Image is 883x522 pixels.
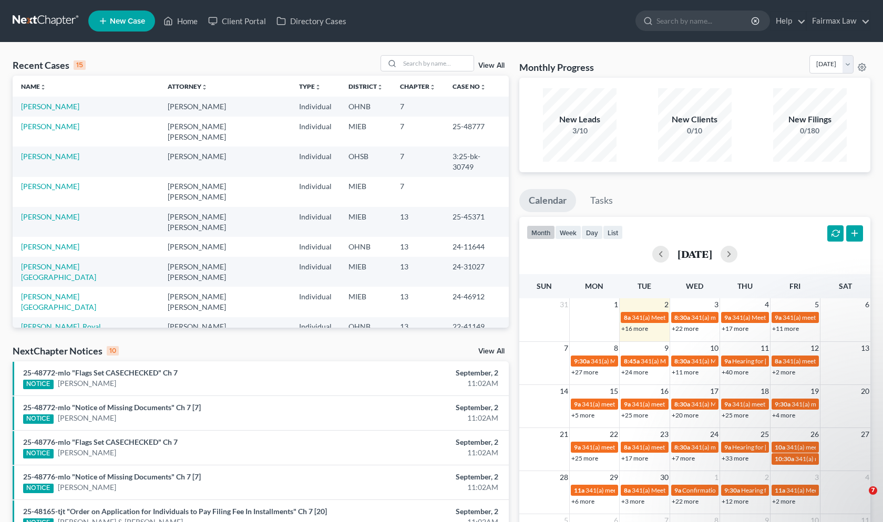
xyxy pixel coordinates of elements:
span: 11a [574,486,584,494]
div: NOTICE [23,484,54,493]
button: week [555,225,581,239]
h3: Monthly Progress [519,61,594,74]
a: +25 more [571,454,598,462]
td: Individual [291,287,340,317]
span: 28 [559,471,569,484]
a: +16 more [621,325,648,332]
a: Typeunfold_more [299,82,321,90]
span: 3 [713,298,720,311]
span: 21 [559,428,569,441]
div: 11:02AM [347,482,498,493]
a: Case Nounfold_more [453,82,486,90]
span: 4 [764,298,770,311]
span: Hearing for [PERSON_NAME] [741,486,823,494]
span: Fri [789,281,800,290]
span: 8a [624,314,631,321]
span: 7 [869,486,877,495]
span: 9a [674,486,681,494]
td: Individual [291,117,340,147]
td: MIEB [340,257,392,287]
span: 9a [624,400,631,408]
a: Nameunfold_more [21,82,46,90]
span: 341(a) Meeting for [PERSON_NAME] [641,357,743,365]
div: 0/180 [773,126,847,136]
td: [PERSON_NAME] [PERSON_NAME] [159,287,291,317]
span: Sun [537,281,552,290]
td: Individual [291,97,340,116]
span: New Case [110,17,145,25]
td: 7 [392,147,444,176]
a: [PERSON_NAME][GEOGRAPHIC_DATA] [21,262,96,281]
td: MIEB [340,287,392,317]
span: 341(a) meeting for [PERSON_NAME] [632,443,733,451]
a: +2 more [772,497,795,505]
td: Individual [291,237,340,256]
a: +22 more [672,325,699,332]
span: 341(a) Meeting of Creditors for [PERSON_NAME] [632,486,768,494]
span: 9a [574,443,581,451]
span: Wed [686,281,703,290]
span: Thu [737,281,753,290]
td: 22-41149 [444,317,509,337]
td: 24-46912 [444,287,509,317]
a: [PERSON_NAME] [21,182,79,191]
div: September, 2 [347,437,498,447]
span: 14 [559,385,569,398]
td: [PERSON_NAME] [PERSON_NAME] [159,207,291,237]
div: 3/10 [543,126,617,136]
td: 25-45371 [444,207,509,237]
a: View All [478,348,505,355]
span: Sat [839,281,852,290]
a: [PERSON_NAME] [21,102,79,111]
div: September, 2 [347,368,498,378]
td: 25-48777 [444,117,509,147]
button: day [581,225,603,239]
td: [PERSON_NAME] [159,97,291,116]
a: +20 more [672,411,699,419]
td: [PERSON_NAME] [PERSON_NAME] [159,257,291,287]
span: 9a [724,314,731,321]
div: New Clients [658,113,732,126]
td: [PERSON_NAME] [PERSON_NAME] [159,117,291,147]
span: 23 [659,428,670,441]
a: [PERSON_NAME], Royal [21,322,101,331]
a: +27 more [571,368,598,376]
a: 25-48165-tjt "Order on Application for Individuals to Pay Filing Fee In Installments" Ch 7 [20] [23,507,327,516]
div: September, 2 [347,506,498,517]
span: 341(a) meeting for [PERSON_NAME] [691,314,793,321]
div: New Filings [773,113,847,126]
a: Chapterunfold_more [400,82,436,90]
td: 24-11644 [444,237,509,256]
span: 9:30a [574,357,590,365]
a: 25-48776-mlo "Notice of Missing Documents" Ch 7 [7] [23,472,201,481]
td: 13 [392,317,444,337]
span: 31 [559,298,569,311]
span: Confirmation hearing for [DEMOGRAPHIC_DATA][PERSON_NAME] [682,486,871,494]
a: [PERSON_NAME] [21,212,79,221]
div: NextChapter Notices [13,344,119,357]
span: 8:45a [624,357,640,365]
td: MIEB [340,207,392,237]
td: OHNB [340,317,392,337]
a: Attorneyunfold_more [168,82,208,90]
a: +24 more [621,368,648,376]
div: September, 2 [347,402,498,413]
h2: [DATE] [677,248,712,259]
span: 1 [613,298,619,311]
td: Individual [291,257,340,287]
span: 9:30a [724,486,740,494]
td: Individual [291,147,340,176]
a: Home [158,12,203,30]
span: 341(a) meeting for [PERSON_NAME] [582,443,683,451]
input: Search by name... [656,11,753,30]
div: 11:02AM [347,413,498,423]
td: 24-31027 [444,257,509,287]
span: 6 [864,298,870,311]
span: 8a [624,486,631,494]
a: [PERSON_NAME][GEOGRAPHIC_DATA] [21,292,96,311]
span: 30 [659,471,670,484]
a: Fairmax Law [807,12,870,30]
td: [PERSON_NAME] [159,317,291,337]
a: 25-48772-mlo "Notice of Missing Documents" Ch 7 [7] [23,403,201,412]
td: OHNB [340,237,392,256]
